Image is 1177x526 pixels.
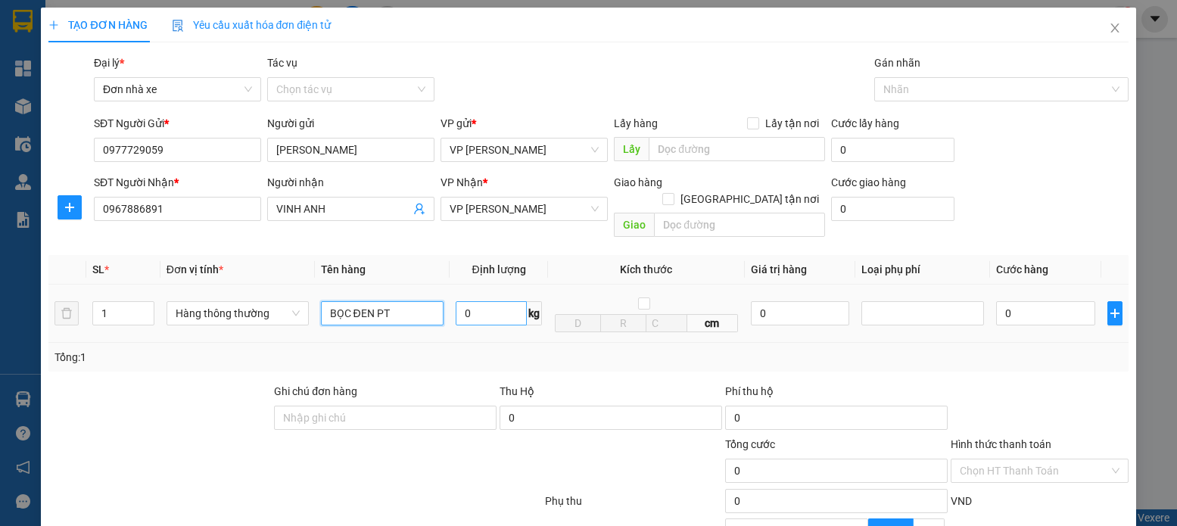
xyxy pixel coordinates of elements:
label: Hình thức thanh toán [951,438,1051,450]
div: Người gửi [267,115,434,132]
th: Loại phụ phí [855,255,991,285]
span: Thu Hộ [500,385,534,397]
span: kg [527,301,542,325]
span: Lấy [614,137,649,161]
div: Người nhận [267,174,434,191]
span: Giao hàng [614,176,662,188]
span: Đại lý [94,57,124,69]
span: VND [951,495,972,507]
span: Cước hàng [996,263,1048,275]
span: Yêu cầu xuất hóa đơn điện tử [172,19,332,31]
input: Dọc đường [649,137,824,161]
span: user-add [413,203,425,215]
span: plus [58,201,81,213]
span: Giá trị hàng [751,263,807,275]
input: D [555,314,601,332]
div: VP gửi [441,115,608,132]
label: Cước lấy hàng [831,117,899,129]
span: Kích thước [620,263,672,275]
span: Lấy tận nơi [759,115,825,132]
span: Tổng cước [725,438,775,450]
input: Cước lấy hàng [831,138,955,162]
span: VP Nguyễn Văn Cừ [450,139,599,161]
span: Tên hàng [321,263,366,275]
input: C [646,314,687,332]
span: [GEOGRAPHIC_DATA] tận nơi [674,191,825,207]
span: Định lượng [472,263,525,275]
div: Phụ thu [543,493,724,519]
span: Giao [614,213,654,237]
div: SĐT Người Nhận [94,174,261,191]
div: Phí thu hộ [725,383,948,406]
span: SL [92,263,104,275]
label: Tác vụ [267,57,297,69]
input: Dọc đường [654,213,824,237]
span: plus [1108,307,1122,319]
button: plus [58,195,82,219]
input: Ghi chú đơn hàng [274,406,497,430]
input: VD: Bàn, Ghế [321,301,444,325]
span: plus [48,20,59,30]
span: Lấy hàng [614,117,658,129]
span: Đơn vị tính [167,263,223,275]
span: close [1109,22,1121,34]
label: Gán nhãn [874,57,920,69]
span: VP LÊ HỒNG PHONG [450,198,599,220]
input: R [600,314,646,332]
input: 0 [751,301,849,325]
button: Close [1094,8,1136,50]
span: Đơn nhà xe [103,78,252,101]
span: Hàng thông thường [176,302,300,325]
label: Cước giao hàng [831,176,906,188]
span: TẠO ĐƠN HÀNG [48,19,147,31]
button: plus [1107,301,1123,325]
span: VP Nhận [441,176,483,188]
img: icon [172,20,184,32]
div: SĐT Người Gửi [94,115,261,132]
div: Tổng: 1 [54,349,455,366]
input: Cước giao hàng [831,197,955,221]
button: delete [54,301,79,325]
label: Ghi chú đơn hàng [274,385,357,397]
span: cm [687,314,738,332]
